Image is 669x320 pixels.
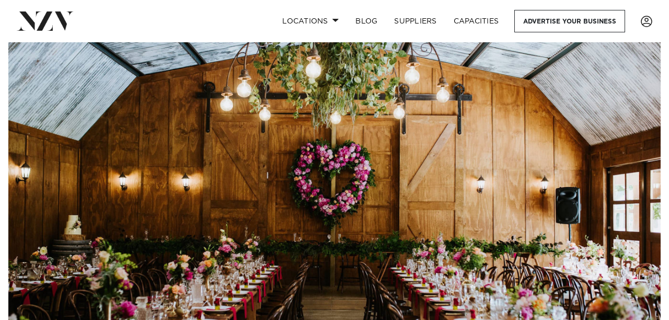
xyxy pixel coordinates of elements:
[347,10,386,32] a: BLOG
[274,10,347,32] a: Locations
[386,10,445,32] a: SUPPLIERS
[445,10,507,32] a: Capacities
[17,11,74,30] img: nzv-logo.png
[514,10,625,32] a: Advertise your business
